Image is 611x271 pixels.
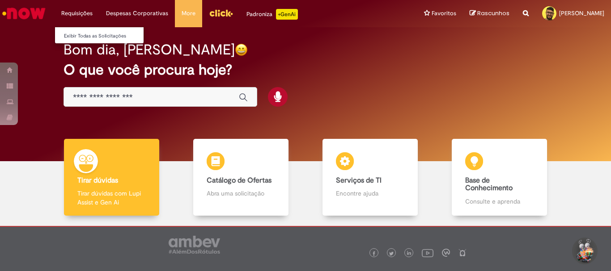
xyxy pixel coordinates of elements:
[305,139,435,216] a: Serviços de TI Encontre ajuda
[182,9,195,18] span: More
[246,9,298,20] div: Padroniza
[442,249,450,257] img: logo_footer_workplace.png
[207,189,275,198] p: Abra uma solicitação
[77,176,118,185] b: Tirar dúvidas
[235,43,248,56] img: happy-face.png
[458,249,467,257] img: logo_footer_naosei.png
[176,139,305,216] a: Catálogo de Ofertas Abra uma solicitação
[336,189,404,198] p: Encontre ajuda
[571,238,598,264] button: Iniciar Conversa de Suporte
[1,4,47,22] img: ServiceNow
[207,176,272,185] b: Catálogo de Ofertas
[432,9,456,18] span: Favoritos
[422,247,433,258] img: logo_footer_youtube.png
[470,9,509,18] a: Rascunhos
[64,42,235,58] h2: Bom dia, [PERSON_NAME]
[372,251,376,256] img: logo_footer_facebook.png
[55,27,144,44] ul: Requisições
[477,9,509,17] span: Rascunhos
[336,176,382,185] b: Serviços de TI
[209,6,233,20] img: click_logo_yellow_360x200.png
[77,189,145,207] p: Tirar dúvidas com Lupi Assist e Gen Ai
[169,236,220,254] img: logo_footer_ambev_rotulo_gray.png
[64,62,547,78] h2: O que você procura hoje?
[61,9,93,18] span: Requisições
[47,139,176,216] a: Tirar dúvidas Tirar dúvidas com Lupi Assist e Gen Ai
[55,31,153,41] a: Exibir Todas as Solicitações
[106,9,168,18] span: Despesas Corporativas
[465,176,513,193] b: Base de Conhecimento
[389,251,394,256] img: logo_footer_twitter.png
[465,197,533,206] p: Consulte e aprenda
[276,9,298,20] p: +GenAi
[407,251,412,256] img: logo_footer_linkedin.png
[435,139,564,216] a: Base de Conhecimento Consulte e aprenda
[559,9,604,17] span: [PERSON_NAME]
